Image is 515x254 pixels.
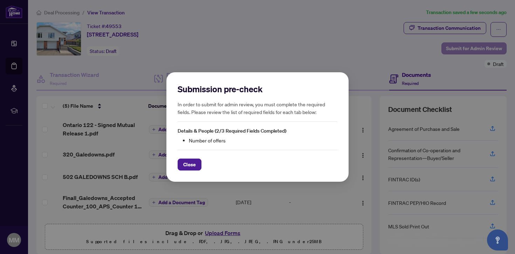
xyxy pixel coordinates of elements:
[487,229,508,250] button: Open asap
[189,136,337,144] li: Number of offers
[178,83,337,95] h2: Submission pre-check
[178,159,201,171] button: Close
[183,159,196,170] span: Close
[178,100,337,116] h5: In order to submit for admin review, you must complete the required fields. Please review the lis...
[178,128,286,134] span: Details & People (2/3 Required Fields Completed)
